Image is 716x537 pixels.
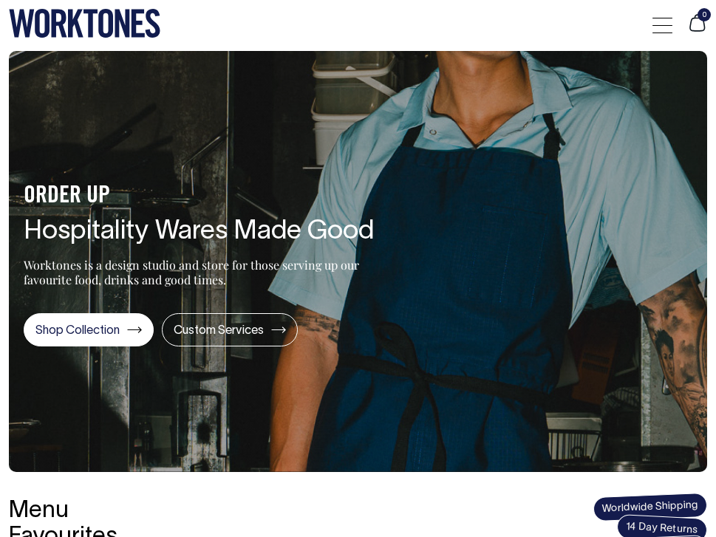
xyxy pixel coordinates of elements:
[698,8,711,21] span: 0
[24,217,374,247] h1: Hospitality Wares Made Good
[24,183,374,209] h4: ORDER UP
[162,313,298,346] a: Custom Services
[593,492,707,521] span: Worldwide Shipping
[687,24,707,35] a: 0
[24,258,360,287] p: Worktones is a design studio and store for those serving up our favourite food, drinks and good t...
[24,313,154,346] a: Shop Collection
